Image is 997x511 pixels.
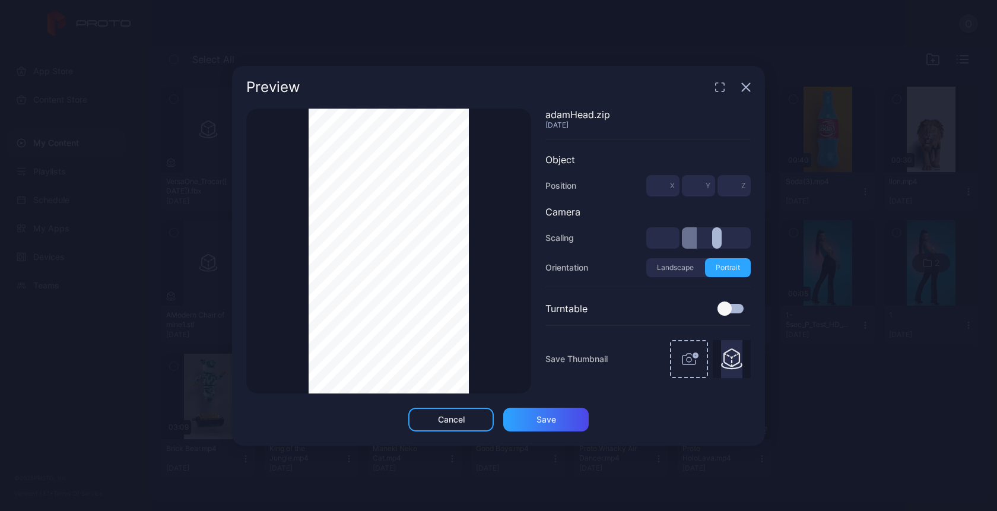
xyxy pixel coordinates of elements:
[545,179,576,193] div: Position
[741,181,746,191] span: Z
[545,261,588,275] div: Orientation
[705,258,751,277] button: Portrait
[545,154,751,166] div: Object
[545,231,574,245] div: Scaling
[545,120,751,129] div: [DATE]
[545,206,751,218] div: Camera
[536,415,556,424] div: Save
[545,352,608,366] span: Save Thumbnail
[721,340,742,378] img: Thumbnail
[246,80,300,94] div: Preview
[545,109,751,120] div: adamHead.zip
[408,408,494,431] button: Cancel
[438,415,465,424] div: Cancel
[503,408,589,431] button: Save
[670,181,675,191] span: X
[545,303,588,315] div: Turntable
[706,181,710,191] span: Y
[646,258,705,277] button: Landscape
